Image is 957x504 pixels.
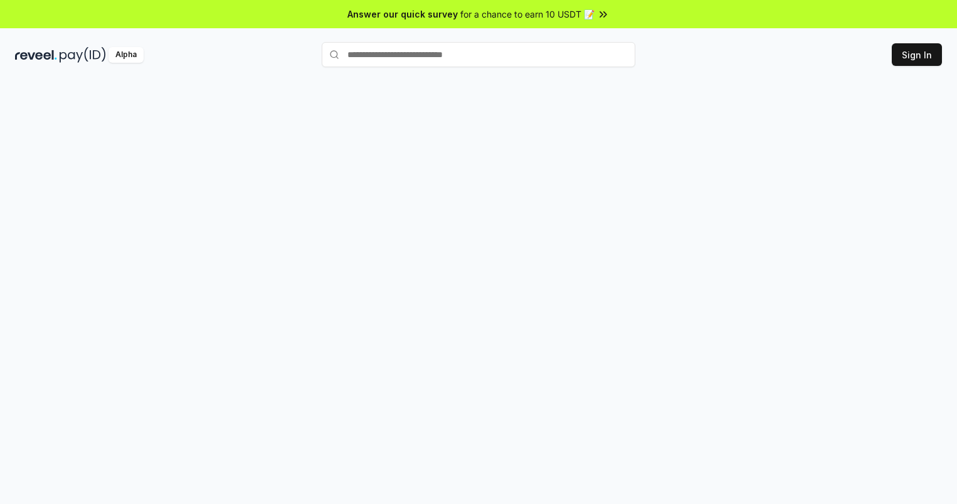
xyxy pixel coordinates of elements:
img: pay_id [60,47,106,63]
button: Sign In [892,43,942,66]
span: Answer our quick survey [347,8,458,21]
img: reveel_dark [15,47,57,63]
div: Alpha [108,47,144,63]
span: for a chance to earn 10 USDT 📝 [460,8,595,21]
